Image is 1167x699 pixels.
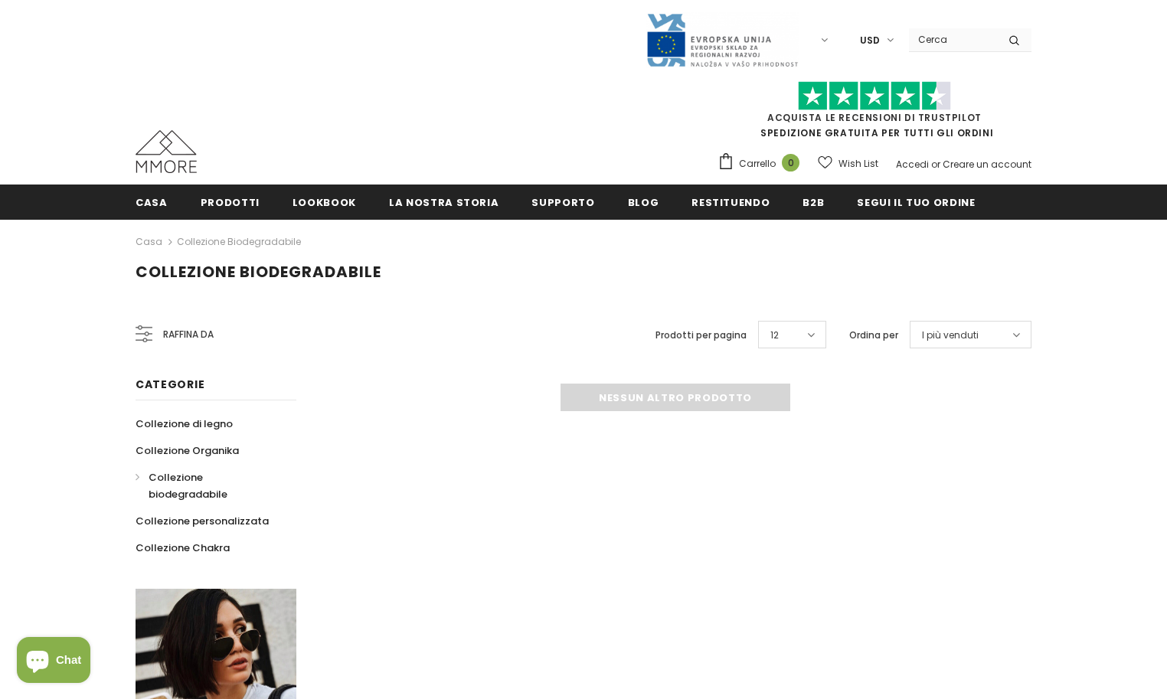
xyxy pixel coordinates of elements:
[136,464,279,508] a: Collezione biodegradabile
[293,185,356,219] a: Lookbook
[803,195,824,210] span: B2B
[655,328,747,343] label: Prodotti per pagina
[136,261,381,283] span: Collezione biodegradabile
[136,541,230,555] span: Collezione Chakra
[136,534,230,561] a: Collezione Chakra
[201,185,260,219] a: Prodotti
[136,443,239,458] span: Collezione Organika
[857,185,975,219] a: Segui il tuo ordine
[136,377,204,392] span: Categorie
[389,185,499,219] a: La nostra storia
[389,195,499,210] span: La nostra storia
[136,130,197,173] img: Casi MMORE
[628,195,659,210] span: Blog
[896,158,929,171] a: Accedi
[136,195,168,210] span: Casa
[782,154,799,171] span: 0
[12,637,95,687] inbox-online-store-chat: Shopify online store chat
[718,152,807,175] a: Carrello 0
[163,326,214,343] span: Raffina da
[931,158,940,171] span: or
[201,195,260,210] span: Prodotti
[136,233,162,251] a: Casa
[293,195,356,210] span: Lookbook
[136,508,269,534] a: Collezione personalizzata
[136,410,233,437] a: Collezione di legno
[798,81,951,111] img: Fidati di Pilot Stars
[838,156,878,171] span: Wish List
[849,328,898,343] label: Ordina per
[909,28,997,51] input: Search Site
[718,88,1031,139] span: SPEDIZIONE GRATUITA PER TUTTI GLI ORDINI
[646,12,799,68] img: Javni Razpis
[136,416,233,431] span: Collezione di legno
[149,470,227,501] span: Collezione biodegradabile
[136,185,168,219] a: Casa
[922,328,979,343] span: I più venduti
[803,185,824,219] a: B2B
[857,195,975,210] span: Segui il tuo ordine
[531,195,594,210] span: supporto
[136,514,269,528] span: Collezione personalizzata
[818,150,878,177] a: Wish List
[943,158,1031,171] a: Creare un account
[628,185,659,219] a: Blog
[770,328,779,343] span: 12
[531,185,594,219] a: supporto
[136,437,239,464] a: Collezione Organika
[767,111,982,124] a: Acquista le recensioni di TrustPilot
[739,156,776,171] span: Carrello
[691,185,770,219] a: Restituendo
[860,33,880,48] span: USD
[646,33,799,46] a: Javni Razpis
[691,195,770,210] span: Restituendo
[177,235,301,248] a: Collezione biodegradabile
